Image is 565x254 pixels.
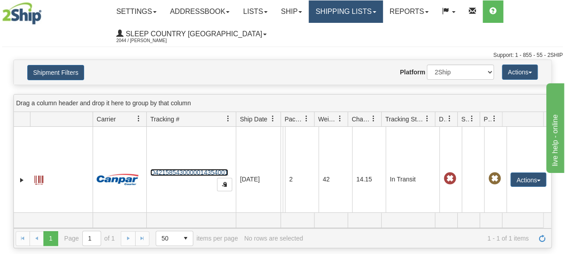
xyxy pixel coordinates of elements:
a: Ship [274,0,309,23]
span: Tracking Status [385,115,424,124]
a: Ship Date filter column settings [265,111,280,126]
span: Shipment Issues [461,115,469,124]
span: Carrier [97,115,116,124]
a: Reports [383,0,435,23]
a: Charge filter column settings [366,111,381,126]
div: grid grouping header [14,95,551,112]
button: Actions [510,172,546,187]
a: Weight filter column settings [332,111,348,126]
td: 14.15 [352,127,386,232]
a: Tracking Status filter column settings [420,111,435,126]
td: [DATE] [236,127,280,232]
span: Packages [285,115,303,124]
a: D421585430000014354001 [150,169,228,176]
span: Charge [352,115,370,124]
a: Lists [236,0,274,23]
div: Support: 1 - 855 - 55 - 2SHIP [2,52,563,59]
a: Refresh [535,231,549,245]
a: Expand [17,176,26,185]
a: Settings [110,0,163,23]
a: Sleep Country [GEOGRAPHIC_DATA] 2044 / [PERSON_NAME] [110,23,273,45]
a: Shipment Issues filter column settings [464,111,480,126]
span: 1 - 1 of 1 items [309,235,529,242]
span: 50 [161,234,173,243]
a: Shipping lists [309,0,382,23]
span: Page sizes drop down [156,231,193,246]
a: Addressbook [163,0,237,23]
span: select [178,231,193,245]
a: Delivery Status filter column settings [442,111,457,126]
div: No rows are selected [244,235,303,242]
td: 42 [319,127,352,232]
span: Delivery Status [439,115,446,124]
span: Page of 1 [64,231,115,246]
td: 2 [285,127,319,232]
span: Weight [318,115,337,124]
button: Actions [502,65,538,80]
a: Packages filter column settings [299,111,314,126]
div: live help - online [7,5,83,16]
td: Sleep Country [GEOGRAPHIC_DATA] Shipping department [GEOGRAPHIC_DATA] [GEOGRAPHIC_DATA] [GEOGRAPH... [280,127,283,232]
a: Tracking # filter column settings [221,111,236,126]
img: 14 - Canpar [97,174,139,185]
span: Page 1 [43,231,58,245]
span: 2044 / [PERSON_NAME] [116,36,183,45]
span: Tracking # [150,115,179,124]
a: Carrier filter column settings [131,111,146,126]
span: items per page [156,231,238,246]
button: Copy to clipboard [217,178,232,191]
span: Late [443,172,456,185]
input: Page 1 [83,231,101,245]
span: Pickup Status [484,115,491,124]
span: Sleep Country [GEOGRAPHIC_DATA] [123,30,262,38]
span: Pickup Not Assigned [488,172,501,185]
td: [PERSON_NAME] [PERSON_NAME] CA QC [GEOGRAPHIC_DATA]-NORD H1H 5G7 [283,127,285,232]
iframe: chat widget [544,81,564,172]
a: Pickup Status filter column settings [487,111,502,126]
img: logo2044.jpg [2,2,42,25]
label: Platform [400,68,425,77]
a: Label [34,172,43,186]
td: In Transit [386,127,439,232]
button: Shipment Filters [27,65,84,80]
span: Ship Date [240,115,267,124]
